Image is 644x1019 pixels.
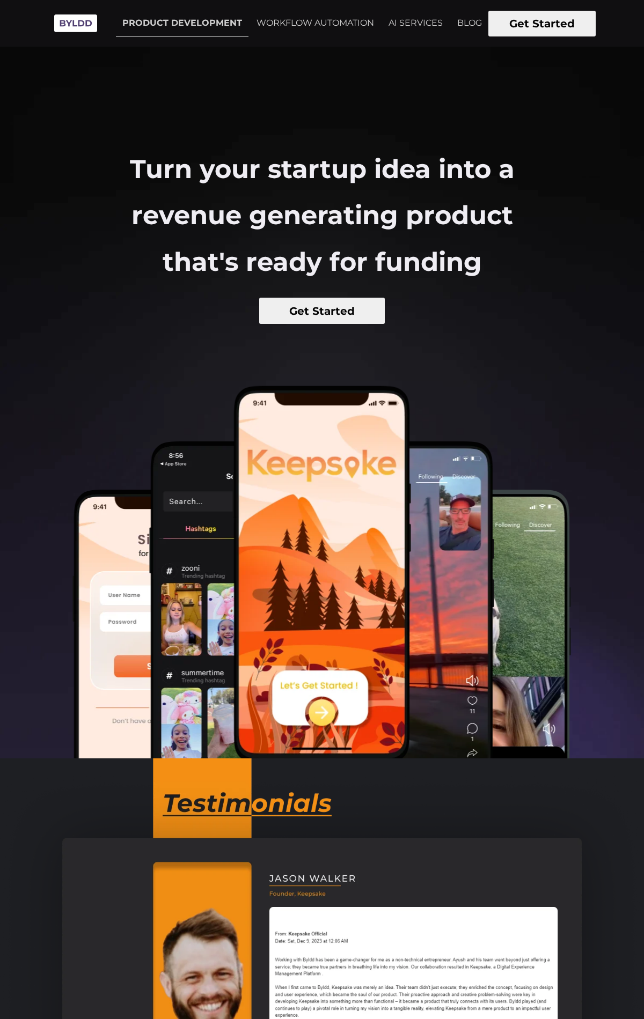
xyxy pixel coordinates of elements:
a: AI SERVICES [382,10,449,36]
h2: Turn your startup idea into a revenue generating product that's ready for funding [113,146,531,285]
a: BLOG [451,10,488,36]
a: PRODUCT DEVELOPMENT [116,10,248,37]
img: Byldd - Product Development Company [49,9,103,38]
button: Get Started [488,11,596,36]
a: WORKFLOW AUTOMATION [250,10,380,36]
button: Get Started [259,298,385,324]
